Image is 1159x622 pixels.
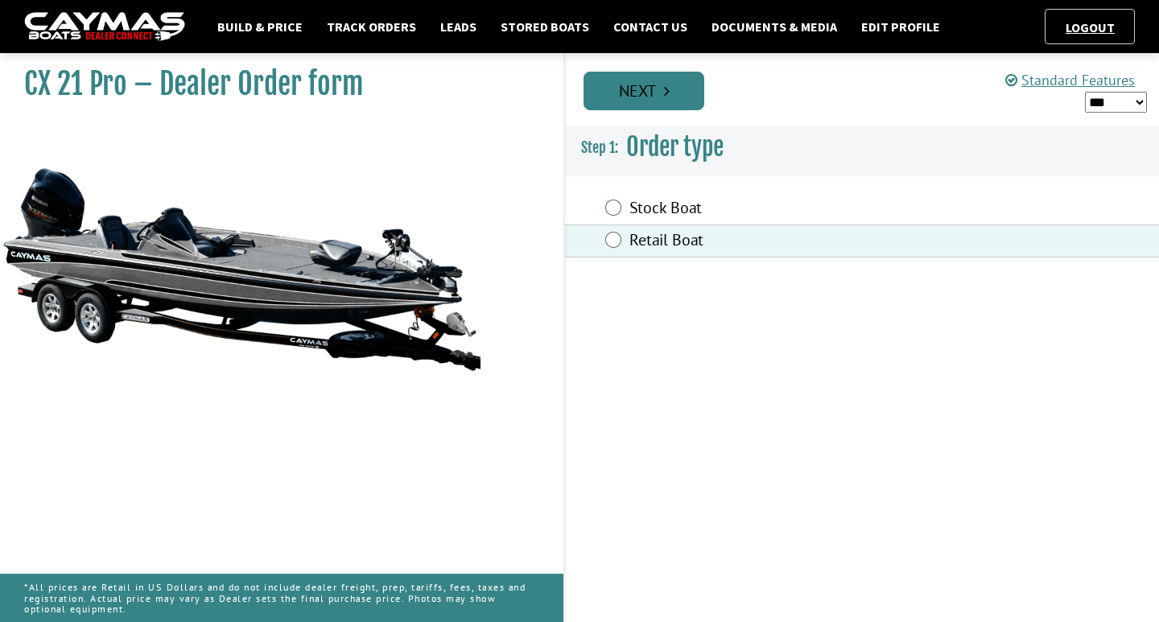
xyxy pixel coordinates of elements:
label: Retail Boat [629,230,947,253]
ul: Pagination [579,69,1159,110]
a: Build & Price [209,16,311,37]
a: Contact Us [605,16,695,37]
p: *All prices are Retail in US Dollars and do not include dealer freight, prep, tariffs, fees, taxe... [24,574,539,622]
label: Stock Boat [629,198,947,221]
a: Documents & Media [703,16,845,37]
h3: Order type [565,117,1159,177]
a: Track Orders [319,16,424,37]
a: Stored Boats [493,16,597,37]
a: Edit Profile [853,16,948,37]
a: Logout [1058,19,1123,35]
a: Standard Features [1005,71,1135,89]
h1: CX 21 Pro – Dealer Order form [24,66,523,102]
a: Next [584,72,704,110]
img: caymas-dealer-connect-2ed40d3bc7270c1d8d7ffb4b79bf05adc795679939227970def78ec6f6c03838.gif [24,12,185,42]
a: Leads [432,16,485,37]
